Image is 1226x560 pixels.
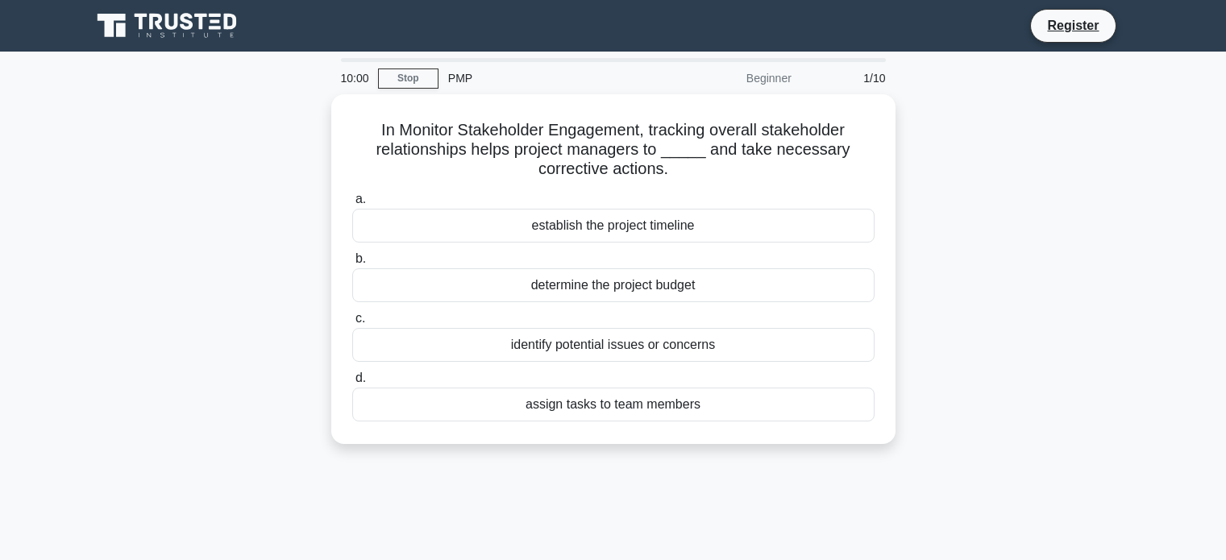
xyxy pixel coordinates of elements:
[378,68,438,89] a: Stop
[352,388,875,421] div: assign tasks to team members
[660,62,801,94] div: Beginner
[355,192,366,205] span: a.
[438,62,660,94] div: PMP
[801,62,896,94] div: 1/10
[355,251,366,265] span: b.
[1037,15,1108,35] a: Register
[352,268,875,302] div: determine the project budget
[355,371,366,384] span: d.
[331,62,378,94] div: 10:00
[355,311,365,325] span: c.
[352,328,875,362] div: identify potential issues or concerns
[352,209,875,243] div: establish the project timeline
[351,120,876,180] h5: In Monitor Stakeholder Engagement, tracking overall stakeholder relationships helps project manag...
